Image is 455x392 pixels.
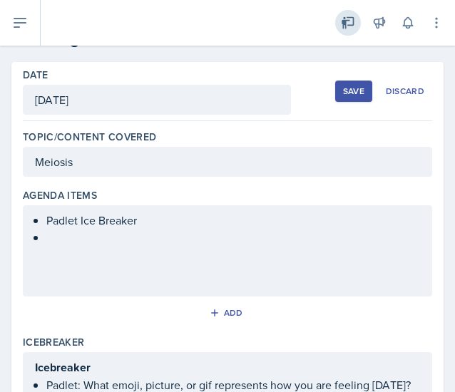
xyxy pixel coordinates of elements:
label: Topic/Content Covered [23,130,156,144]
button: Discard [378,81,432,102]
button: Save [335,81,372,102]
label: Agenda items [23,188,97,202]
label: Date [23,68,48,82]
strong: Icebreaker [35,359,91,376]
div: Discard [386,86,424,97]
div: Save [343,86,364,97]
button: Add [205,302,251,324]
label: Icebreaker [23,335,85,349]
div: Add [213,307,243,319]
p: Meiosis [35,153,420,170]
p: Padlet Ice Breaker [46,212,420,229]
